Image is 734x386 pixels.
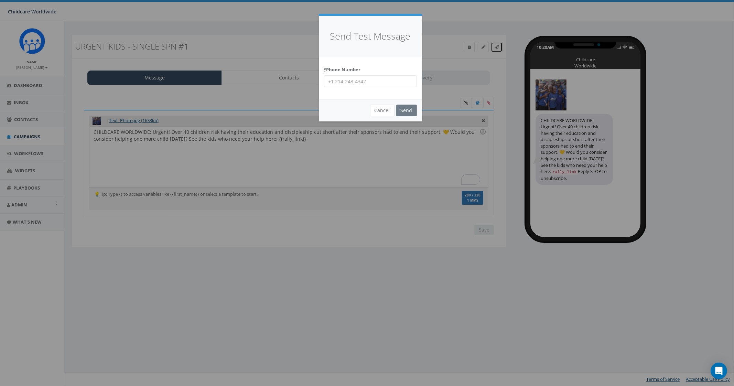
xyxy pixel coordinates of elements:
[370,105,395,116] button: Cancel
[324,66,326,73] abbr: required
[324,64,361,73] label: Phone Number
[324,75,417,87] input: +1 214-248-4342
[711,363,727,379] div: Open Intercom Messenger
[396,105,417,116] input: Send
[329,30,412,43] h4: Send Test Message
